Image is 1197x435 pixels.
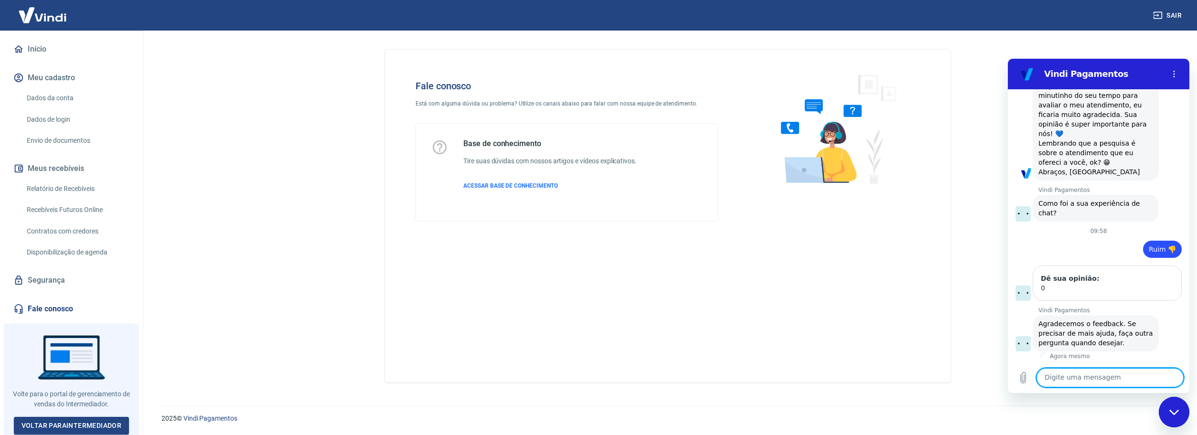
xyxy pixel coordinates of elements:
img: Vindi [11,0,74,30]
iframe: Botão para abrir a janela de mensagens, conversa em andamento [1159,397,1189,427]
p: 09:58 [83,169,99,176]
p: Agora mesmo [42,294,82,301]
h4: Fale conosco [416,80,718,92]
span: Agradecemos o feedback. Se precisar de mais ajuda, faça outra pergunta quando desejar. [31,260,145,289]
a: Voltar paraIntermediador [14,417,129,435]
a: Disponibilização de agenda [23,243,131,262]
a: Vindi Pagamentos [183,414,237,422]
button: Meus recebíveis [11,158,131,179]
div: Dê sua opinião: [33,215,166,224]
a: Dados da conta [23,88,131,108]
p: Está com alguma dúvida ou problema? Utilize os canais abaixo para falar com nossa equipe de atend... [416,99,718,108]
a: Dados de login [23,110,131,129]
p: 2025 © [161,414,1174,424]
button: Sair [1151,7,1186,24]
a: Segurança [11,270,131,291]
h5: Base de conhecimento [463,139,637,149]
a: Relatório de Recebíveis [23,179,131,199]
span: Como foi a sua experiência de chat? [31,140,145,159]
span: ACESSAR BASE DE CONHECIMENTO [463,182,558,189]
span: Ruim 👎 [141,186,168,195]
iframe: Janela de mensagens [1008,59,1189,393]
a: ACESSAR BASE DE CONHECIMENTO [463,181,637,190]
p: Vindi Pagamentos [31,248,182,255]
h6: Tire suas dúvidas com nossos artigos e vídeos explicativos. [463,156,637,166]
div: 0 [33,224,166,234]
a: Início [11,39,131,60]
button: Meu cadastro [11,67,131,88]
img: Fale conosco [762,65,907,192]
a: Fale conosco [11,298,131,319]
a: Envio de documentos [23,131,131,150]
p: Vindi Pagamentos [31,127,182,135]
a: Contratos com credores [23,222,131,241]
a: Recebíveis Futuros Online [23,200,131,220]
button: Carregar arquivo [6,309,25,329]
